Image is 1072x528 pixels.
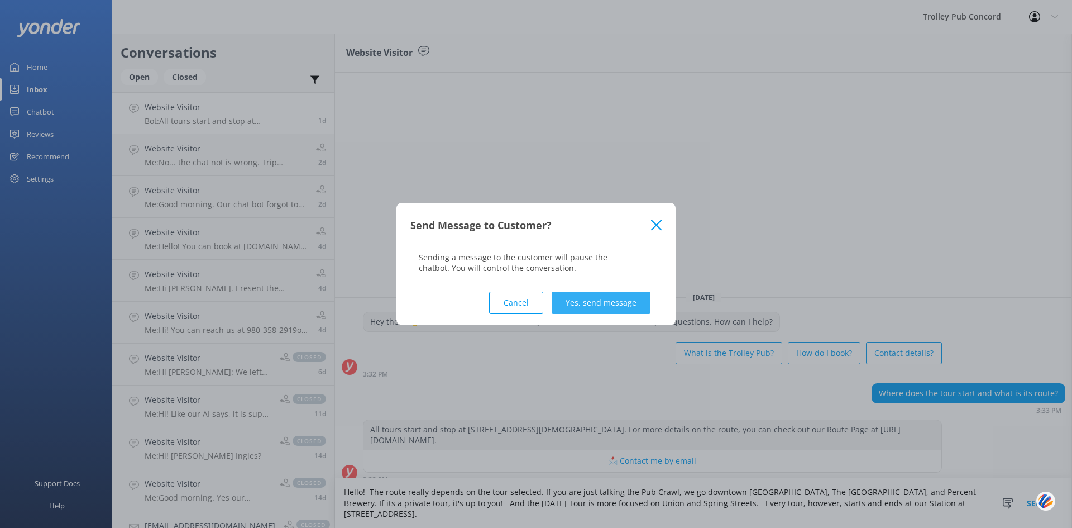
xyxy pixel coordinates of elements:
[410,216,651,235] div: Send Message to Customer?
[552,292,650,314] button: Yes, send message
[396,252,676,273] p: Sending a message to the customer will pause the chatbot. You will control the conversation.
[489,292,543,314] button: Cancel
[651,220,662,231] button: Close
[1036,491,1055,511] img: svg+xml;base64,PHN2ZyB3aWR0aD0iNDQiIGhlaWdodD0iNDQiIHZpZXdCb3g9IjAgMCA0NCA0NCIgZmlsbD0ibm9uZSIgeG...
